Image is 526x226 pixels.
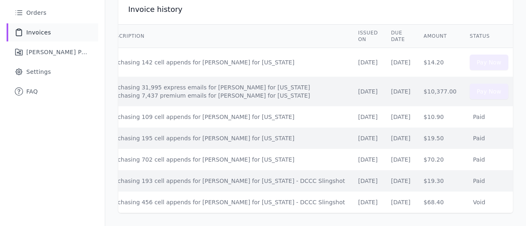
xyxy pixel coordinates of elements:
[470,135,488,142] span: Paid
[470,199,489,205] span: Void
[384,106,417,128] td: [DATE]
[26,28,51,37] span: Invoices
[384,25,417,48] th: Due Date
[7,43,98,61] a: [PERSON_NAME] Performance
[7,82,98,100] a: FAQ
[384,170,417,192] td: [DATE]
[352,192,385,213] td: [DATE]
[102,25,352,48] th: Description
[384,149,417,170] td: [DATE]
[102,128,352,149] td: Purchasing 195 cell appends for [PERSON_NAME] for [US_STATE]
[470,114,488,120] span: Paid
[7,23,98,41] a: Invoices
[470,156,488,163] span: Paid
[384,77,417,106] td: [DATE]
[102,77,352,106] td: Purchasing 31,995 express emails for [PERSON_NAME] for [US_STATE] Purchasing 7,437 premium emails...
[384,128,417,149] td: [DATE]
[352,77,385,106] td: [DATE]
[352,25,385,48] th: Issued on
[7,63,98,81] a: Settings
[102,192,352,213] td: Purchasing 456 cell appends for [PERSON_NAME] for [US_STATE] - DCCC Slingshot
[102,149,352,170] td: Purchasing 702 cell appends for [PERSON_NAME] for [US_STATE]
[352,170,385,192] td: [DATE]
[352,128,385,149] td: [DATE]
[352,149,385,170] td: [DATE]
[7,4,98,22] a: Orders
[417,25,463,48] th: Amount
[102,106,352,128] td: Purchasing 109 cell appends for [PERSON_NAME] for [US_STATE]
[352,106,385,128] td: [DATE]
[417,192,463,213] td: $68.40
[384,48,417,77] td: [DATE]
[417,149,463,170] td: $70.20
[417,170,463,192] td: $19.30
[384,192,417,213] td: [DATE]
[128,5,182,14] h2: Invoice history
[417,128,463,149] td: $19.50
[26,68,51,76] span: Settings
[26,87,38,96] span: FAQ
[26,48,88,56] span: [PERSON_NAME] Performance
[470,178,488,184] span: Paid
[417,106,463,128] td: $10.90
[463,25,515,48] th: Status
[352,48,385,77] td: [DATE]
[102,170,352,192] td: Purchasing 193 cell appends for [PERSON_NAME] for [US_STATE] - DCCC Slingshot
[26,9,46,17] span: Orders
[417,48,463,77] td: $14.20
[102,48,352,77] td: Purchasing 142 cell appends for [PERSON_NAME] for [US_STATE]
[417,77,463,106] td: $10,377.00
